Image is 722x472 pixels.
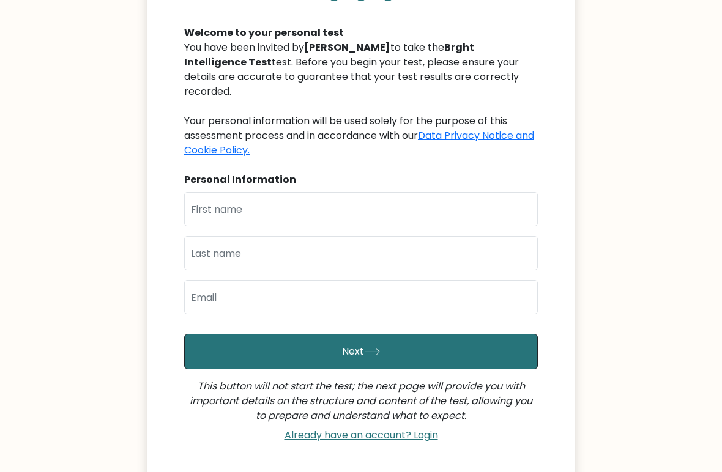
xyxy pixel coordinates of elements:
input: First name [184,192,538,226]
a: Data Privacy Notice and Cookie Policy. [184,128,534,157]
div: Welcome to your personal test [184,26,538,40]
b: [PERSON_NAME] [304,40,390,54]
input: Last name [184,236,538,270]
input: Email [184,280,538,314]
div: You have been invited by to take the test. Before you begin your test, please ensure your details... [184,40,538,158]
button: Next [184,334,538,369]
div: Personal Information [184,172,538,187]
a: Already have an account? Login [280,428,443,442]
b: Brght Intelligence Test [184,40,474,69]
i: This button will not start the test; the next page will provide you with important details on the... [190,379,532,422]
